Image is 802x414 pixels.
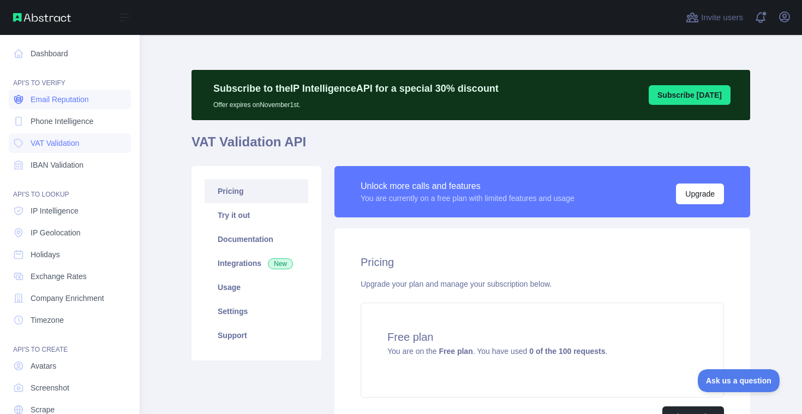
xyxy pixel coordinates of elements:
[31,205,79,216] span: IP Intelligence
[9,177,131,199] div: API'S TO LOOKUP
[529,347,605,356] strong: 0 of the 100 requests
[31,249,60,260] span: Holidays
[9,310,131,330] a: Timezone
[9,245,131,264] a: Holidays
[213,96,499,109] p: Offer expires on November 1st.
[9,155,131,175] a: IBAN Validation
[9,66,131,87] div: API'S TO VERIFY
[31,159,83,170] span: IBAN Validation
[698,369,780,392] iframe: Toggle Customer Support
[31,293,104,304] span: Company Enrichment
[361,180,574,193] div: Unlock more calls and features
[9,267,131,286] a: Exchange Rates
[387,329,697,345] h4: Free plan
[649,85,731,105] button: Subscribe [DATE]
[31,138,79,149] span: VAT Validation
[205,299,308,323] a: Settings
[31,94,89,105] span: Email Reputation
[9,378,131,398] a: Screenshot
[9,111,131,131] a: Phone Intelligence
[439,347,472,356] strong: Free plan
[684,9,745,26] button: Invite users
[676,184,724,204] button: Upgrade
[9,223,131,243] a: IP Geolocation
[9,332,131,354] div: API'S TO CREATE
[205,323,308,347] a: Support
[205,227,308,251] a: Documentation
[205,179,308,203] a: Pricing
[13,13,71,22] img: Abstract API
[268,258,293,269] span: New
[9,90,131,109] a: Email Reputation
[31,116,93,127] span: Phone Intelligence
[9,356,131,376] a: Avatars
[191,133,750,159] h1: VAT Validation API
[701,11,743,24] span: Invite users
[213,81,499,96] p: Subscribe to the IP Intelligence API for a special 30 % discount
[9,201,131,221] a: IP Intelligence
[361,193,574,204] div: You are currently on a free plan with limited features and usage
[9,44,131,63] a: Dashboard
[205,251,308,275] a: Integrations New
[205,275,308,299] a: Usage
[31,227,81,238] span: IP Geolocation
[205,203,308,227] a: Try it out
[31,271,87,282] span: Exchange Rates
[31,315,64,326] span: Timezone
[31,382,69,393] span: Screenshot
[9,133,131,153] a: VAT Validation
[9,288,131,308] a: Company Enrichment
[31,360,56,371] span: Avatars
[387,347,607,356] span: You are on the . You have used .
[361,255,724,270] h2: Pricing
[361,279,724,289] div: Upgrade your plan and manage your subscription below.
